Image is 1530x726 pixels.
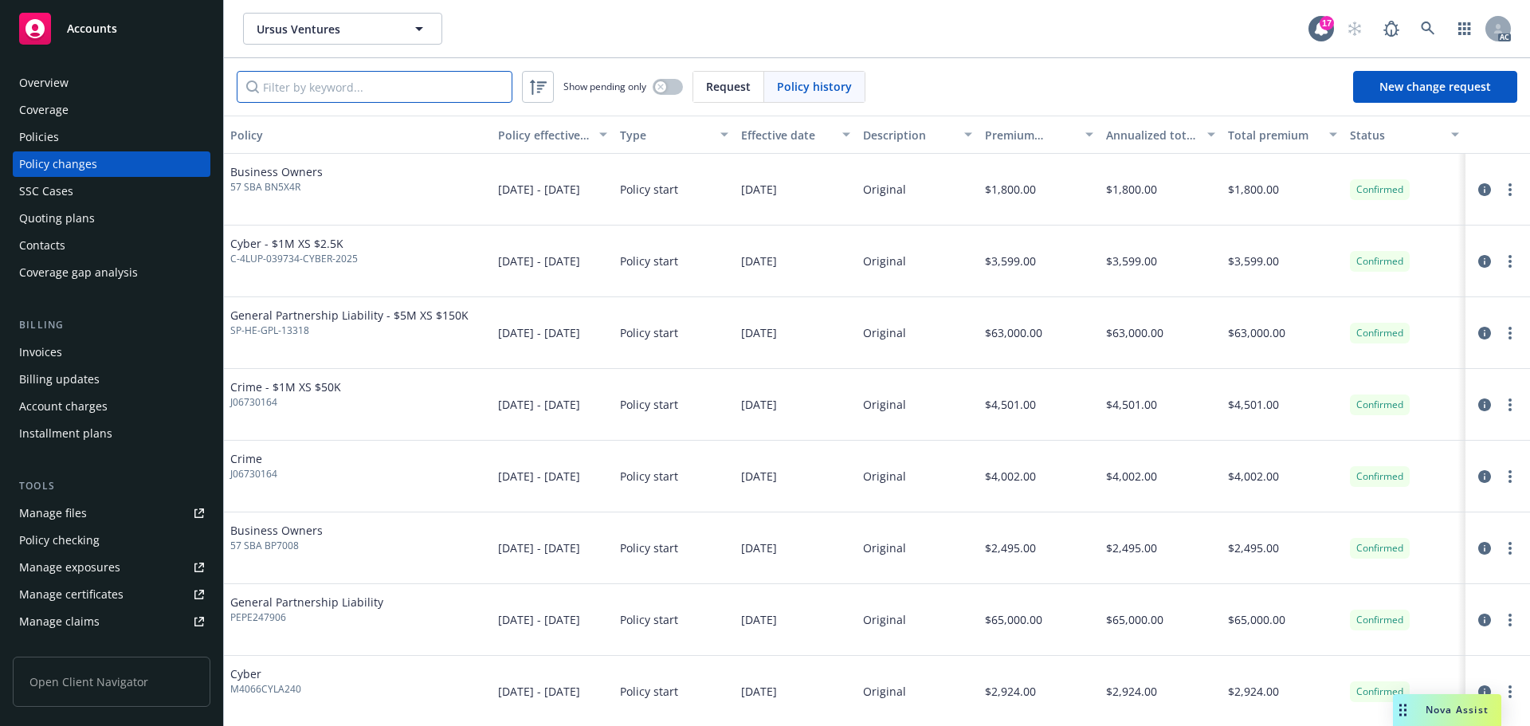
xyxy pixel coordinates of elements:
span: $2,495.00 [1228,540,1279,556]
div: Effective date [741,127,833,143]
a: Report a Bug [1375,13,1407,45]
div: Type [620,127,712,143]
div: Original [863,253,906,269]
a: more [1501,610,1520,630]
span: [DATE] - [DATE] [498,611,580,628]
span: [DATE] - [DATE] [498,683,580,700]
span: [DATE] [741,468,777,485]
div: Total premium [1228,127,1320,143]
a: Billing updates [13,367,210,392]
span: Confirmed [1356,254,1403,269]
button: Policy [224,116,492,154]
button: Total premium [1222,116,1344,154]
span: SP-HE-GPL-13318 [230,324,469,338]
button: Policy effective dates [492,116,614,154]
a: more [1501,180,1520,199]
button: Annualized total premium change [1100,116,1222,154]
a: New change request [1353,71,1517,103]
span: Policy start [620,181,678,198]
div: Quoting plans [19,206,95,231]
a: more [1501,252,1520,271]
span: 57 SBA BP7008 [230,539,323,553]
span: Nova Assist [1426,703,1489,716]
button: Nova Assist [1393,694,1501,726]
span: General Partnership Liability - $5M XS $150K [230,307,469,324]
div: Invoices [19,339,62,365]
span: $1,800.00 [1228,181,1279,198]
span: $3,599.00 [985,253,1036,269]
div: Policy effective dates [498,127,590,143]
div: Policy changes [19,151,97,177]
div: Manage files [19,500,87,526]
span: $4,002.00 [1228,468,1279,485]
a: Account charges [13,394,210,419]
a: Contacts [13,233,210,258]
span: General Partnership Liability [230,594,383,610]
div: Coverage gap analysis [19,260,138,285]
button: Status [1344,116,1465,154]
span: $3,599.00 [1228,253,1279,269]
a: SSC Cases [13,179,210,204]
span: Policy start [620,540,678,556]
div: Billing updates [19,367,100,392]
div: Policy checking [19,528,100,553]
span: New change request [1379,79,1491,94]
a: more [1501,324,1520,343]
a: Quoting plans [13,206,210,231]
span: $2,495.00 [985,540,1036,556]
span: Policy start [620,683,678,700]
span: Crime - $1M XS $50K [230,379,341,395]
span: $1,800.00 [1106,181,1157,198]
div: Original [863,540,906,556]
span: $4,002.00 [985,468,1036,485]
span: [DATE] [741,324,777,341]
div: Tools [13,478,210,494]
span: Confirmed [1356,326,1403,340]
span: Confirmed [1356,469,1403,484]
span: [DATE] [741,683,777,700]
span: $4,501.00 [1228,396,1279,413]
a: Overview [13,70,210,96]
a: Switch app [1449,13,1481,45]
span: $2,924.00 [985,683,1036,700]
a: Installment plans [13,421,210,446]
span: [DATE] [741,181,777,198]
span: C-4LUP-039734-CYBER-2025 [230,252,358,266]
span: $63,000.00 [985,324,1042,341]
div: Manage claims [19,609,100,634]
div: Account charges [19,394,108,419]
div: Description [863,127,955,143]
span: Confirmed [1356,398,1403,412]
div: Original [863,468,906,485]
span: PEPE247906 [230,610,383,625]
span: Confirmed [1356,182,1403,197]
input: Filter by keyword... [237,71,512,103]
button: Premium change [979,116,1100,154]
a: Start snowing [1339,13,1371,45]
span: $63,000.00 [1106,324,1163,341]
span: M4066CYLA240 [230,682,301,697]
div: Status [1350,127,1442,143]
span: J06730164 [230,395,341,410]
span: Manage exposures [13,555,210,580]
a: Policy changes [13,151,210,177]
a: Manage files [13,500,210,526]
span: $2,495.00 [1106,540,1157,556]
div: Overview [19,70,69,96]
span: Cyber - $1M XS $2.5K [230,235,358,252]
span: [DATE] - [DATE] [498,468,580,485]
span: $65,000.00 [985,611,1042,628]
a: circleInformation [1475,610,1494,630]
span: J06730164 [230,467,277,481]
span: $4,501.00 [1106,396,1157,413]
span: Request [706,78,751,95]
span: [DATE] - [DATE] [498,253,580,269]
div: Original [863,324,906,341]
a: Policy checking [13,528,210,553]
div: Drag to move [1393,694,1413,726]
a: Accounts [13,6,210,51]
span: [DATE] - [DATE] [498,540,580,556]
div: Manage BORs [19,636,94,661]
div: SSC Cases [19,179,73,204]
span: [DATE] [741,396,777,413]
